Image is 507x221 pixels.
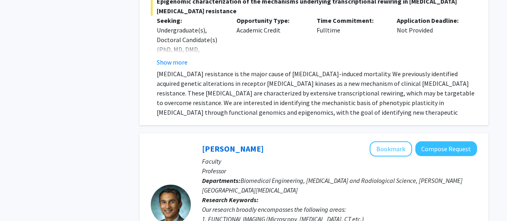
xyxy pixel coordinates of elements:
[317,16,385,25] p: Time Commitment:
[370,141,412,156] button: Add Arvind Pathak to Bookmarks
[311,16,391,67] div: Fulltime
[157,16,225,25] p: Seeking:
[157,25,225,112] div: Undergraduate(s), Doctoral Candidate(s) (PhD, MD, DMD, PharmD, etc.), Postdoctoral Researcher(s) ...
[415,141,477,156] button: Compose Request to Arvind Pathak
[157,69,477,127] p: [MEDICAL_DATA] resistance is the major cause of [MEDICAL_DATA]-induced mortality. We previously i...
[202,144,264,154] a: [PERSON_NAME]
[202,196,259,204] b: Research Keywords:
[230,16,311,67] div: Academic Credit
[157,57,188,67] button: Show more
[236,16,305,25] p: Opportunity Type:
[202,166,477,176] p: Professor
[397,16,465,25] p: Application Deadline:
[202,176,463,194] span: Biomedical Engineering, [MEDICAL_DATA] and Radiological Science, [PERSON_NAME][GEOGRAPHIC_DATA][M...
[202,156,477,166] p: Faculty
[6,185,34,215] iframe: Chat
[202,176,240,185] b: Departments:
[391,16,471,67] div: Not Provided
